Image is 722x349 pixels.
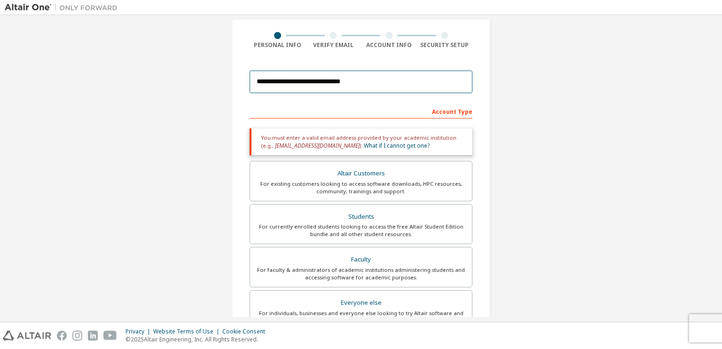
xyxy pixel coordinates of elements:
div: For currently enrolled students looking to access the free Altair Student Edition bundle and all ... [256,223,466,238]
div: You must enter a valid email address provided by your academic institution (e.g., ). [250,128,472,155]
img: youtube.svg [103,331,117,341]
span: [EMAIL_ADDRESS][DOMAIN_NAME] [275,142,360,150]
div: Students [256,210,466,223]
img: facebook.svg [57,331,67,341]
div: Verify Email [306,41,361,49]
div: Account Info [361,41,417,49]
img: altair_logo.svg [3,331,51,341]
div: Security Setup [417,41,473,49]
img: Altair One [5,3,122,12]
a: What if I cannot get one? [364,142,430,150]
img: instagram.svg [72,331,82,341]
p: © 2025 Altair Engineering, Inc. All Rights Reserved. [126,335,271,343]
div: Personal Info [250,41,306,49]
img: linkedin.svg [88,331,98,341]
div: Account Type [250,103,472,119]
div: Website Terms of Use [153,328,222,335]
div: For individuals, businesses and everyone else looking to try Altair software and explore our prod... [256,309,466,325]
div: Cookie Consent [222,328,271,335]
div: Everyone else [256,296,466,309]
div: For existing customers looking to access software downloads, HPC resources, community, trainings ... [256,180,466,195]
div: Altair Customers [256,167,466,180]
div: Privacy [126,328,153,335]
div: For faculty & administrators of academic institutions administering students and accessing softwa... [256,266,466,281]
div: Faculty [256,253,466,266]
